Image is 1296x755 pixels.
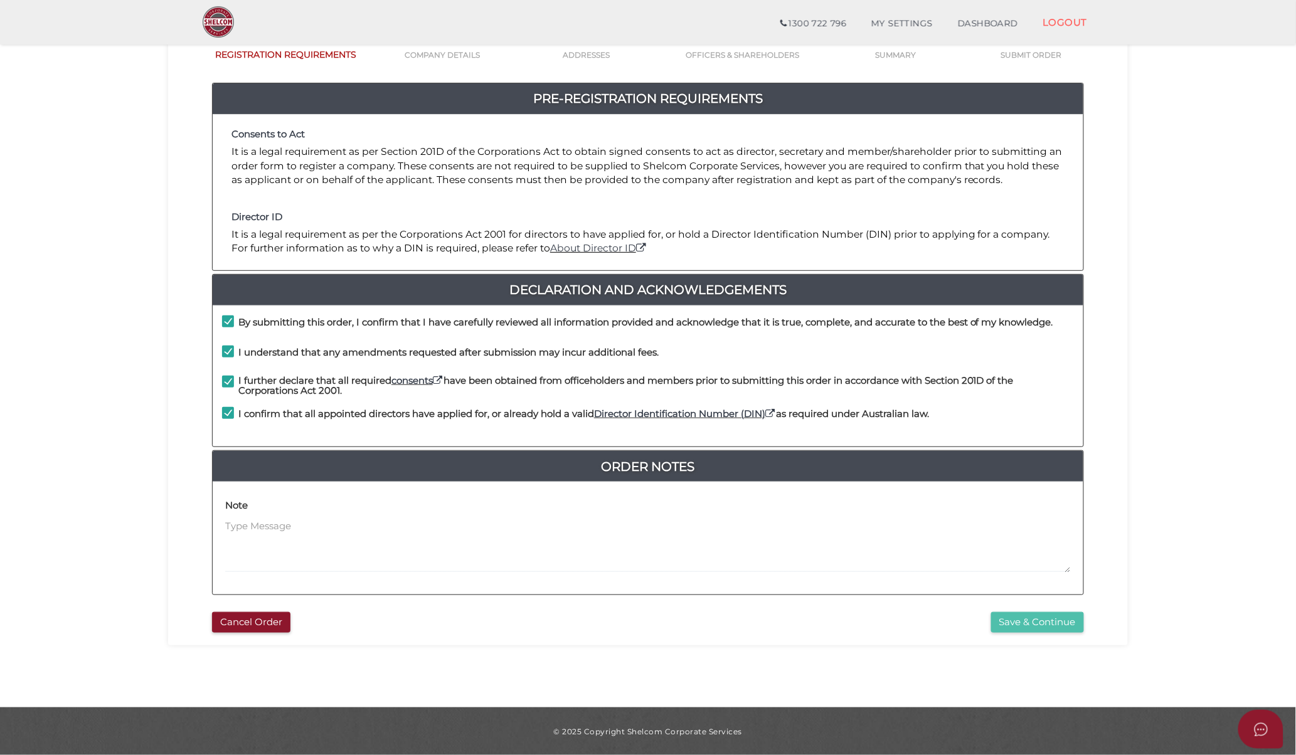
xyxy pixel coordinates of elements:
a: Order Notes [213,457,1083,477]
p: It is a legal requirement as per Section 201D of the Corporations Act to obtain signed consents t... [231,145,1065,187]
button: Save & Continue [991,612,1084,633]
button: Cancel Order [212,612,290,633]
div: © 2025 Copyright Shelcom Corporate Services [178,726,1118,737]
a: Pre-Registration Requirements [213,88,1083,108]
h4: By submitting this order, I confirm that I have carefully reviewed all information provided and a... [238,317,1053,328]
h4: Director ID [231,212,1065,223]
a: 1300 722 796 [768,11,859,36]
a: LOGOUT [1030,9,1100,35]
h4: I confirm that all appointed directors have applied for, or already hold a valid as required unde... [238,409,929,420]
h4: Consents to Act [231,129,1065,140]
button: Open asap [1238,710,1283,749]
h4: I understand that any amendments requested after submission may incur additional fees. [238,347,659,358]
a: consents [391,374,444,386]
p: It is a legal requirement as per the Corporations Act 2001 for directors to have applied for, or ... [231,228,1065,256]
h4: I further declare that all required have been obtained from officeholders and members prior to su... [238,376,1074,396]
a: Declaration And Acknowledgements [213,280,1083,300]
a: MY SETTINGS [859,11,945,36]
a: About Director ID [550,242,647,254]
a: DASHBOARD [945,11,1031,36]
h4: Note [225,500,248,511]
a: Director Identification Number (DIN) [594,408,776,420]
